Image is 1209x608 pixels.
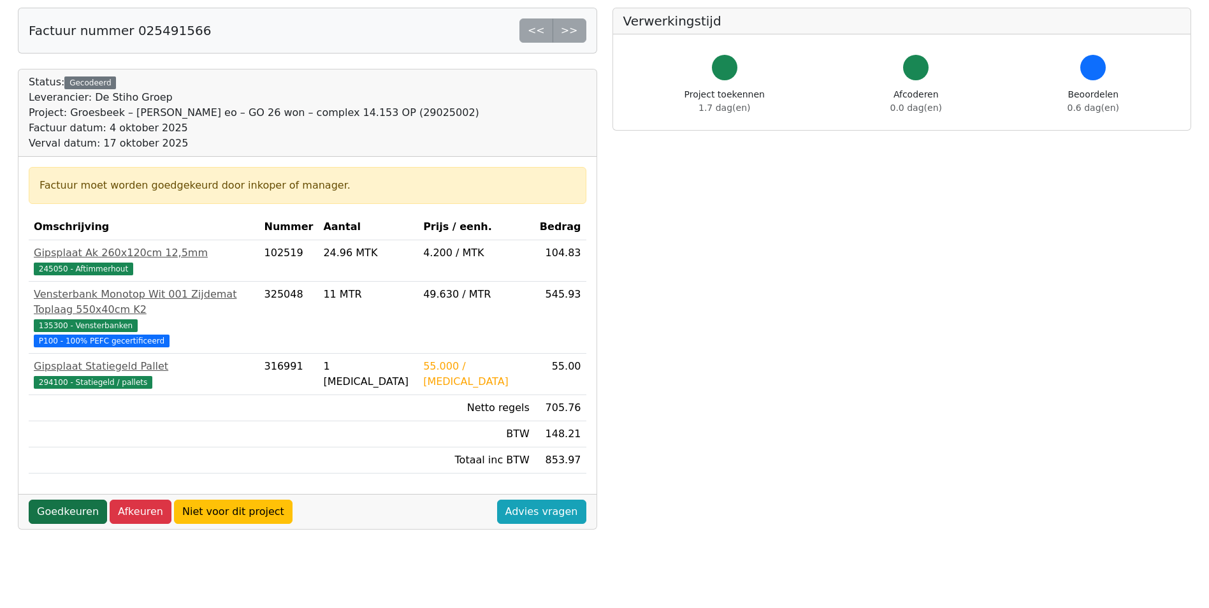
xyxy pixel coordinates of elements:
[29,136,479,151] div: Verval datum: 17 oktober 2025
[535,447,586,474] td: 853.97
[497,500,586,524] a: Advies vragen
[323,245,413,261] div: 24.96 MTK
[259,282,319,354] td: 325048
[34,319,138,332] span: 135300 - Vensterbanken
[29,90,479,105] div: Leverancier: De Stiho Groep
[34,359,254,374] div: Gipsplaat Statiegeld Pallet
[535,421,586,447] td: 148.21
[623,13,1181,29] h5: Verwerkingstijd
[323,359,413,389] div: 1 [MEDICAL_DATA]
[34,335,170,347] span: P100 - 100% PEFC gecertificeerd
[259,354,319,395] td: 316991
[684,88,765,115] div: Project toekennen
[34,287,254,317] div: Vensterbank Monotop Wit 001 Zijdemat Toplaag 550x40cm K2
[259,240,319,282] td: 102519
[29,105,479,120] div: Project: Groesbeek – [PERSON_NAME] eo – GO 26 won – complex 14.153 OP (29025002)
[34,263,133,275] span: 245050 - Aftimmerhout
[418,214,535,240] th: Prijs / eenh.
[34,245,254,276] a: Gipsplaat Ak 260x120cm 12,5mm245050 - Aftimmerhout
[40,178,576,193] div: Factuur moet worden goedgekeurd door inkoper of manager.
[29,500,107,524] a: Goedkeuren
[535,240,586,282] td: 104.83
[29,23,211,38] h5: Factuur nummer 025491566
[34,287,254,348] a: Vensterbank Monotop Wit 001 Zijdemat Toplaag 550x40cm K2135300 - Vensterbanken P100 - 100% PEFC g...
[535,395,586,421] td: 705.76
[423,359,530,389] div: 55.000 / [MEDICAL_DATA]
[535,214,586,240] th: Bedrag
[423,245,530,261] div: 4.200 / MTK
[423,287,530,302] div: 49.630 / MTR
[34,359,254,389] a: Gipsplaat Statiegeld Pallet294100 - Statiegeld / pallets
[64,76,116,89] div: Gecodeerd
[174,500,293,524] a: Niet voor dit project
[535,354,586,395] td: 55.00
[110,500,171,524] a: Afkeuren
[535,282,586,354] td: 545.93
[1068,103,1119,113] span: 0.6 dag(en)
[29,214,259,240] th: Omschrijving
[699,103,750,113] span: 1.7 dag(en)
[318,214,418,240] th: Aantal
[890,103,942,113] span: 0.0 dag(en)
[259,214,319,240] th: Nummer
[29,120,479,136] div: Factuur datum: 4 oktober 2025
[418,447,535,474] td: Totaal inc BTW
[34,376,152,389] span: 294100 - Statiegeld / pallets
[29,75,479,151] div: Status:
[1068,88,1119,115] div: Beoordelen
[890,88,942,115] div: Afcoderen
[418,421,535,447] td: BTW
[34,245,254,261] div: Gipsplaat Ak 260x120cm 12,5mm
[323,287,413,302] div: 11 MTR
[418,395,535,421] td: Netto regels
